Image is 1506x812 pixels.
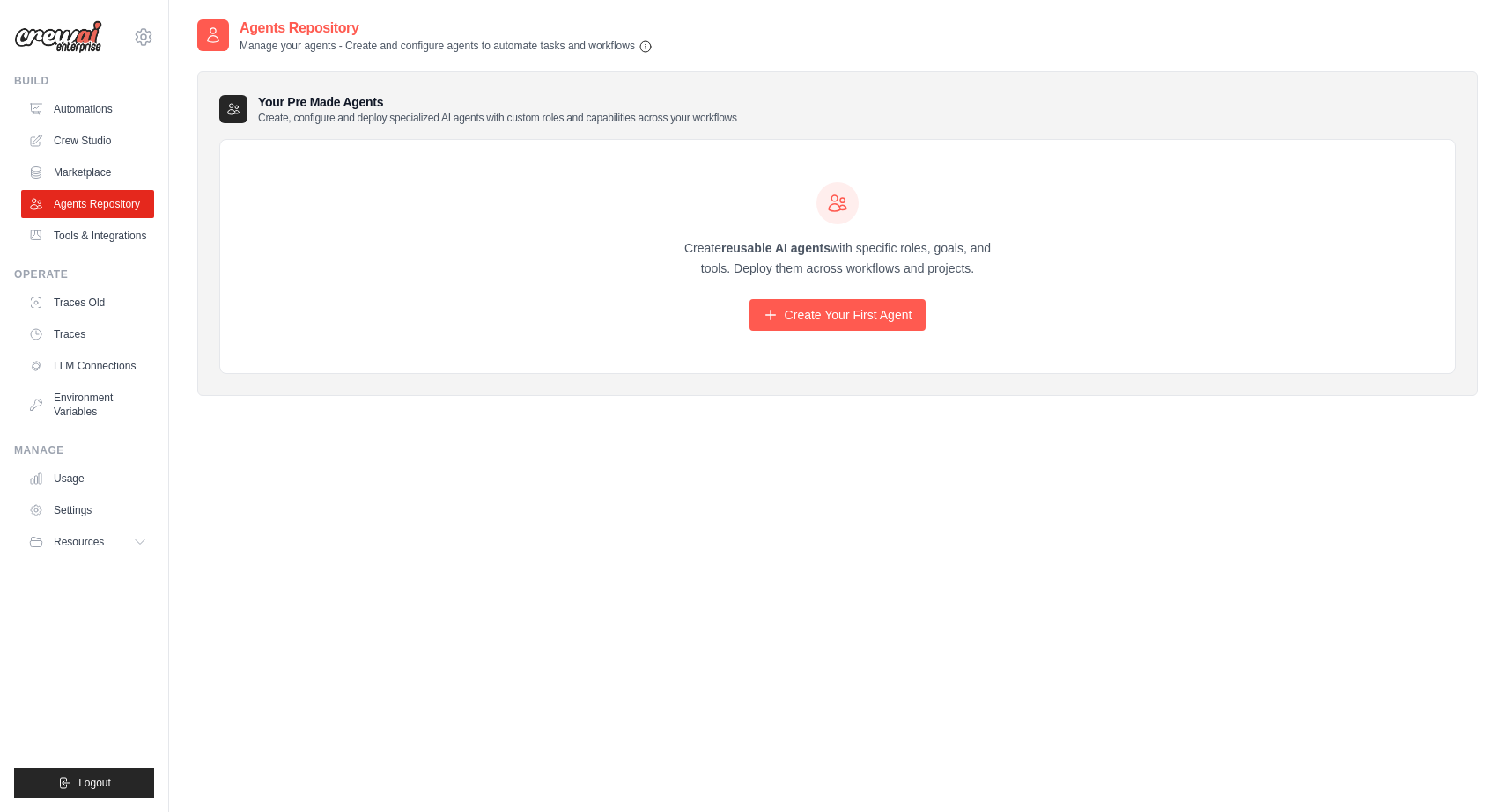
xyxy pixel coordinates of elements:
span: Logout [78,776,111,790]
a: Traces Old [21,289,154,317]
a: LLM Connections [21,352,154,380]
p: Manage your agents - Create and configure agents to automate tasks and workflows [240,39,653,54]
button: Resources [21,528,154,556]
p: Create with specific roles, goals, and tools. Deploy them across workflows and projects. [668,238,1007,279]
a: Crew Studio [21,127,154,155]
a: Create Your First Agent [749,299,926,331]
strong: reusable AI agents [721,241,831,255]
h2: Agents Repository [240,18,653,39]
span: Resources [54,535,104,549]
a: Settings [21,496,154,524]
a: Usage [21,465,154,493]
a: Marketplace [21,158,154,187]
button: Logout [14,768,154,798]
a: Environment Variables [21,384,154,426]
a: Tools & Integrations [21,222,154,250]
h3: Your Pre Made Agents [258,93,737,125]
p: Create, configure and deploy specialized AI agents with custom roles and capabilities across your... [258,111,737,125]
div: Build [14,74,154,88]
a: Traces [21,320,154,348]
div: Manage [14,443,154,457]
a: Agents Repository [21,190,154,218]
div: Operate [14,267,154,282]
img: Logo [14,20,102,54]
a: Automations [21,95,154,123]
